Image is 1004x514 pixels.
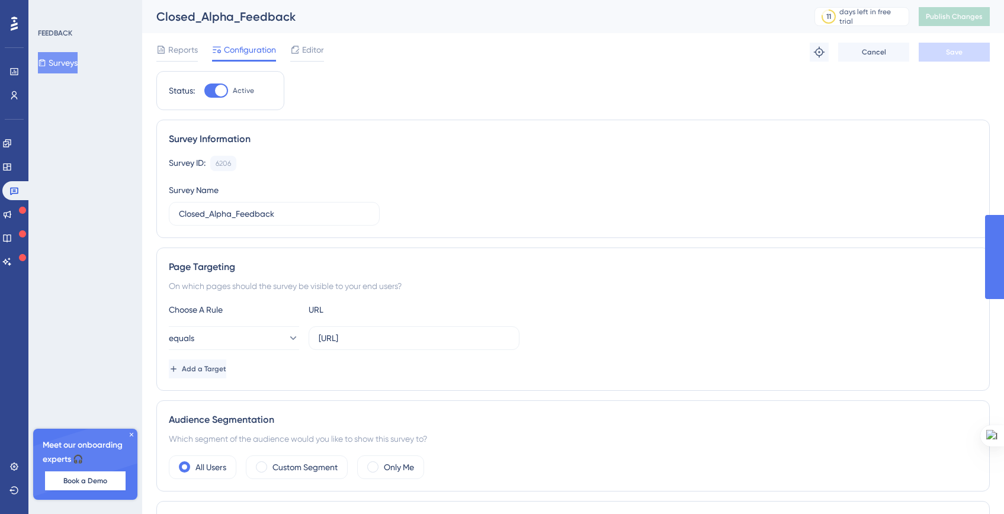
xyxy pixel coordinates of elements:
[862,47,886,57] span: Cancel
[384,460,414,474] label: Only Me
[233,86,254,95] span: Active
[839,7,905,26] div: days left in free trial
[826,12,831,21] div: 11
[169,359,226,378] button: Add a Target
[43,438,128,467] span: Meet our onboarding experts 🎧
[182,364,226,374] span: Add a Target
[169,260,977,274] div: Page Targeting
[838,43,909,62] button: Cancel
[169,432,977,446] div: Which segment of the audience would you like to show this survey to?
[926,12,983,21] span: Publish Changes
[309,303,439,317] div: URL
[946,47,963,57] span: Save
[169,156,206,171] div: Survey ID:
[168,43,198,57] span: Reports
[156,8,785,25] div: Closed_Alpha_Feedback
[169,132,977,146] div: Survey Information
[954,467,990,503] iframe: UserGuiding AI Assistant Launcher
[224,43,276,57] span: Configuration
[169,303,299,317] div: Choose A Rule
[63,476,107,486] span: Book a Demo
[272,460,338,474] label: Custom Segment
[45,471,126,490] button: Book a Demo
[169,413,977,427] div: Audience Segmentation
[169,83,195,98] div: Status:
[38,28,72,38] div: FEEDBACK
[319,332,509,345] input: yourwebsite.com/path
[919,7,990,26] button: Publish Changes
[195,460,226,474] label: All Users
[179,207,370,220] input: Type your Survey name
[38,52,78,73] button: Surveys
[302,43,324,57] span: Editor
[169,331,194,345] span: equals
[169,326,299,350] button: equals
[919,43,990,62] button: Save
[169,183,219,197] div: Survey Name
[216,159,231,168] div: 6206
[169,279,977,293] div: On which pages should the survey be visible to your end users?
